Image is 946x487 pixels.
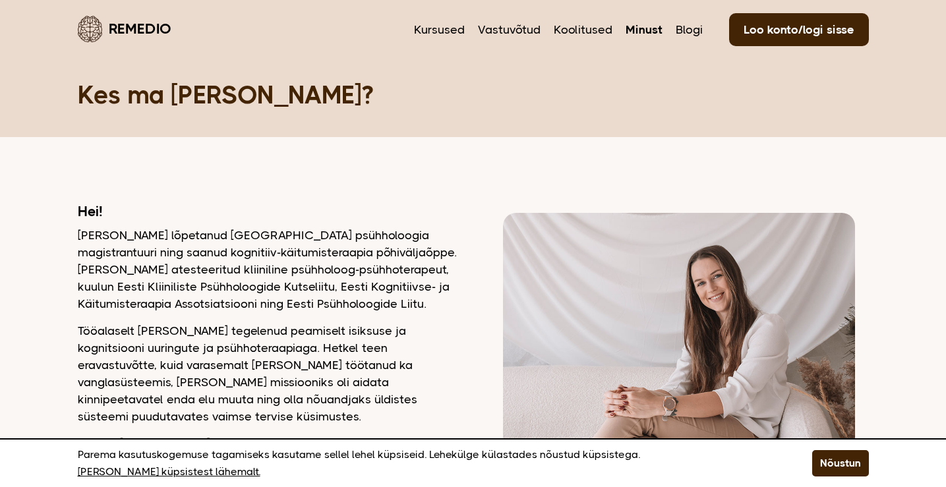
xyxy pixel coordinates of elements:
a: [PERSON_NAME] küpsistest lähemalt. [78,463,260,480]
p: Samuti [PERSON_NAME] töötanud psühhiaatriakliinikus statsionaarse ravi osakondades, tänu millele ... [78,435,457,486]
a: Minust [626,21,663,38]
a: Loo konto/logi sisse [729,13,869,46]
h2: Hei! [78,203,457,220]
a: Vastuvõtud [478,21,541,38]
p: Tööalaselt [PERSON_NAME] tegelenud peamiselt isiksuse ja kognitsiooni uuringute ja psühhoteraapia... [78,322,457,425]
a: Remedio [78,13,171,44]
img: Remedio logo [78,16,102,42]
img: Dagmar vaatamas kaamerasse [503,213,854,476]
button: Nõustun [812,450,869,476]
p: Parema kasutuskogemuse tagamiseks kasutame sellel lehel küpsiseid. Lehekülge külastades nõustud k... [78,446,779,480]
a: Blogi [676,21,703,38]
h1: Kes ma [PERSON_NAME]? [78,79,869,111]
a: Koolitused [554,21,612,38]
a: Kursused [414,21,465,38]
p: [PERSON_NAME] lõpetanud [GEOGRAPHIC_DATA] psühholoogia magistrantuuri ning saanud kognitiiv-käitu... [78,227,457,312]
